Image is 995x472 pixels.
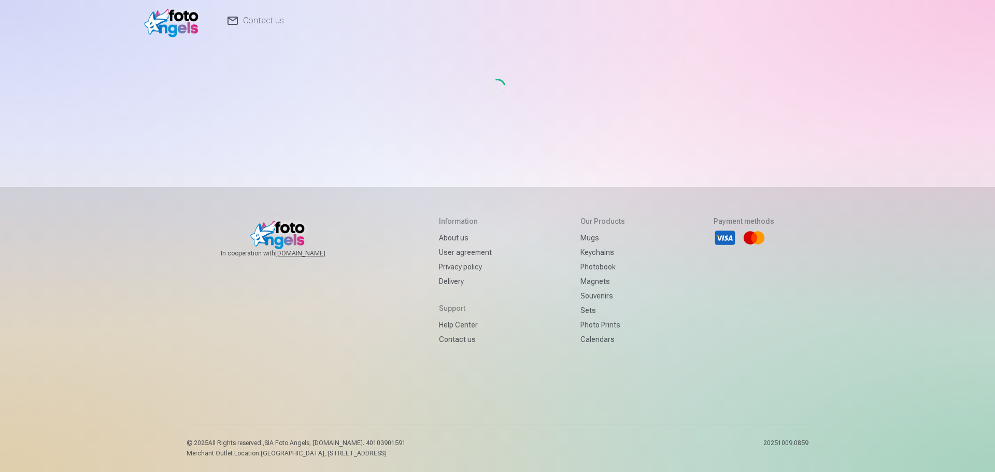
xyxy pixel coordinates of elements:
a: Mugs [580,231,625,245]
a: Privacy policy [439,260,492,274]
li: Visa [714,226,736,249]
a: Calendars [580,332,625,347]
a: Keychains [580,245,625,260]
h5: Support [439,303,492,313]
a: Magnets [580,274,625,289]
a: About us [439,231,492,245]
p: © 2025 All Rights reserved. , [187,439,406,447]
li: Mastercard [743,226,765,249]
a: Contact us [439,332,492,347]
span: SIA Foto Angels, [DOMAIN_NAME]. 40103901591 [264,439,406,447]
a: Help Center [439,318,492,332]
p: 20251009.0859 [763,439,808,457]
span: In cooperation with [221,249,350,258]
a: Photo prints [580,318,625,332]
a: [DOMAIN_NAME] [275,249,350,258]
a: User agreement [439,245,492,260]
h5: Information [439,216,492,226]
a: Souvenirs [580,289,625,303]
a: Photobook [580,260,625,274]
h5: Payment methods [714,216,774,226]
img: /fa1 [144,4,204,37]
a: Delivery [439,274,492,289]
a: Sets [580,303,625,318]
p: Merchant Outlet Location [GEOGRAPHIC_DATA], [STREET_ADDRESS] [187,449,406,457]
h5: Our products [580,216,625,226]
